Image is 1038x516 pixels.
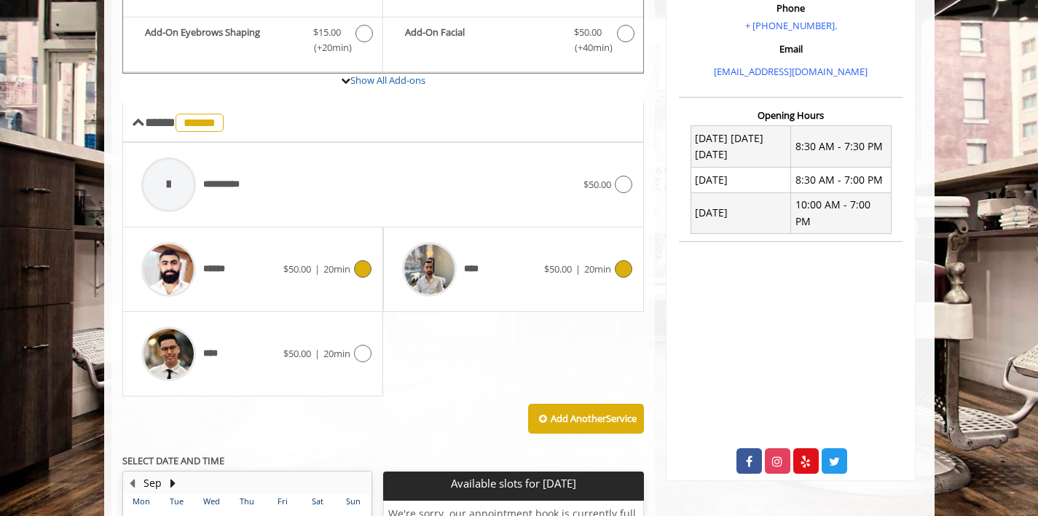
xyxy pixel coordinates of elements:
td: 8:30 AM - 7:00 PM [791,168,892,192]
span: $50.00 [283,262,311,275]
th: Sun [335,494,371,509]
span: 20min [323,262,350,275]
h3: Opening Hours [679,110,903,120]
button: Next Month [168,475,179,491]
span: (+20min ) [305,40,348,55]
th: Sat [300,494,335,509]
span: 20min [584,262,611,275]
b: Add Another Service [551,412,637,425]
span: $50.00 [283,347,311,360]
th: Thu [229,494,264,509]
a: Show All Add-ons [350,74,425,87]
td: 10:00 AM - 7:00 PM [791,192,892,234]
span: | [575,262,581,275]
span: $15.00 [313,25,341,40]
p: Available slots for [DATE] [389,477,638,490]
td: 8:30 AM - 7:30 PM [791,126,892,168]
span: (+40min ) [566,40,609,55]
button: Sep [143,475,162,491]
td: [DATE] [DATE] [DATE] [691,126,791,168]
label: Add-On Eyebrows Shaping [130,25,375,59]
h3: Phone [683,3,899,13]
button: Add AnotherService [528,404,644,434]
b: Add-On Eyebrows Shaping [145,25,299,55]
td: [DATE] [691,168,791,192]
span: 20min [323,347,350,360]
span: $50.00 [544,262,572,275]
a: [EMAIL_ADDRESS][DOMAIN_NAME] [714,65,868,78]
th: Tue [159,494,194,509]
a: + [PHONE_NUMBER]. [745,19,837,32]
button: Previous Month [127,475,138,491]
label: Add-On Facial [390,25,636,59]
td: [DATE] [691,192,791,234]
span: $50.00 [583,178,611,191]
b: SELECT DATE AND TIME [122,454,224,467]
th: Wed [194,494,229,509]
th: Fri [264,494,299,509]
span: $50.00 [574,25,602,40]
th: Mon [124,494,159,509]
b: Add-On Facial [405,25,559,55]
span: | [315,347,320,360]
span: | [315,262,320,275]
h3: Email [683,44,899,54]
